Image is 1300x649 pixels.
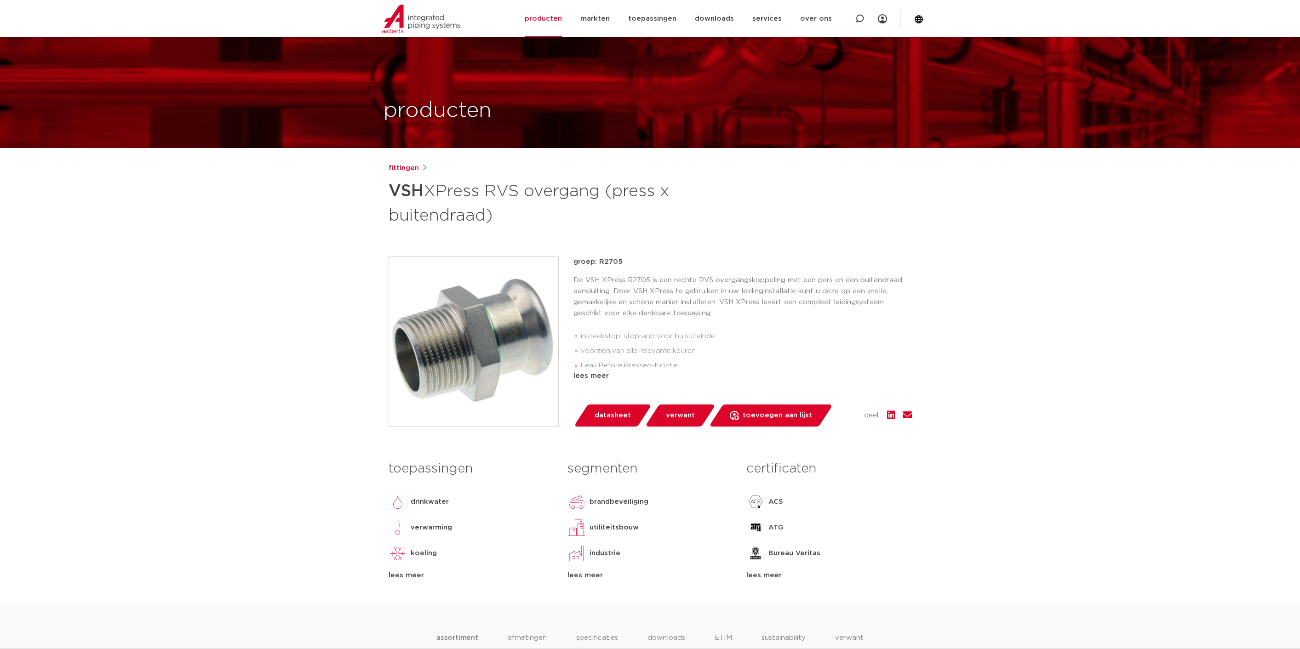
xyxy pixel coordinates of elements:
[746,570,911,581] div: lees meer
[411,548,437,559] p: koeling
[581,329,912,344] li: insteekstop: stoprand voor buisuiteinde
[411,496,449,507] p: drinkwater
[645,404,716,427] a: verwant
[573,404,652,427] a: datasheet
[389,257,558,426] img: Product Image for VSH XPress RVS overgang (press x buitendraad)
[384,96,492,125] h1: producten
[581,344,912,359] li: voorzien van alle relevante keuren
[411,522,452,533] p: verwarming
[590,496,648,507] p: brandbeveiliging
[389,177,734,227] h1: XPress RVS overgang (press x buitendraad)
[743,408,812,423] span: toevoegen aan lijst
[389,460,554,478] h3: toepassingen
[746,544,765,563] img: Bureau Veritas
[389,183,424,199] strong: VSH
[768,548,820,559] p: Bureau Veritas
[864,410,880,421] span: deel:
[389,163,419,174] a: fittingen
[590,522,639,533] p: utiliteitsbouw
[573,370,912,381] div: lees meer
[595,408,631,423] span: datasheet
[567,544,586,563] img: industrie
[567,518,586,537] img: utiliteitsbouw
[768,496,783,507] p: ACS
[768,522,784,533] p: ATG
[746,493,765,511] img: ACS
[567,570,733,581] div: lees meer
[746,460,911,478] h3: certificaten
[389,544,407,563] img: koeling
[573,275,912,319] p: De VSH XPress R2705 is een rechte RVS overgangskoppeling met een pers en een buitendraad aansluit...
[567,493,586,511] img: brandbeveiliging
[666,408,695,423] span: verwant
[573,256,912,268] p: groep: R2705
[389,570,554,581] div: lees meer
[581,359,912,373] li: Leak Before Pressed-functie
[590,548,620,559] p: industrie
[567,460,733,478] h3: segmenten
[389,518,407,537] img: verwarming
[746,518,765,537] img: ATG
[389,493,407,511] img: drinkwater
